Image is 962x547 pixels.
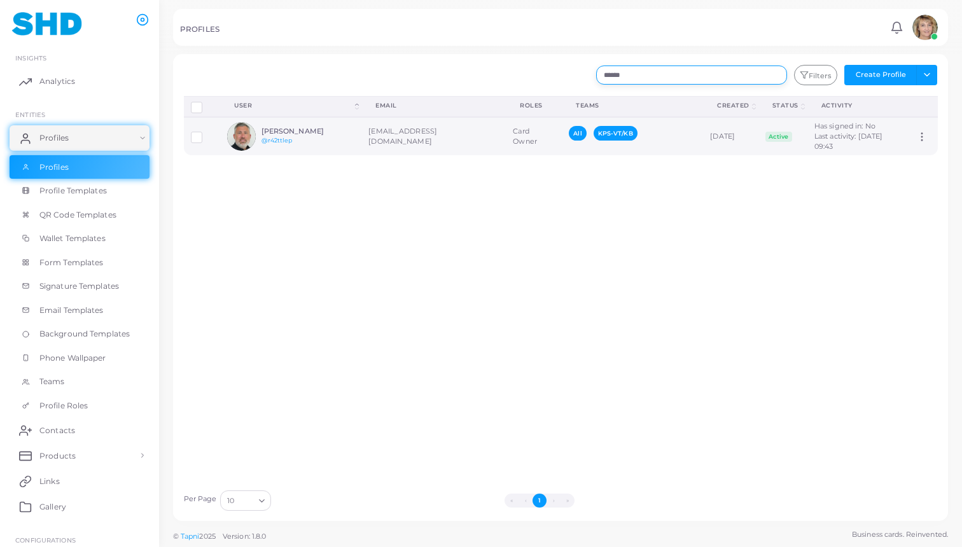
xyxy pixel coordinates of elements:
a: Gallery [10,494,150,519]
span: Profiles [39,162,69,173]
span: INSIGHTS [15,54,46,62]
a: avatar [909,15,941,40]
h5: PROFILES [180,25,220,34]
span: Configurations [15,536,76,544]
span: Contacts [39,425,75,436]
ul: Pagination [274,494,805,508]
span: Business cards. Reinvented. [852,529,948,540]
th: Row-selection [184,96,221,117]
a: Teams [10,370,150,394]
label: Per Page [184,494,217,504]
div: Created [717,101,749,110]
span: Profile Roles [39,400,88,412]
span: Analytics [39,76,75,87]
a: Profile Templates [10,179,150,203]
td: Card Owner [506,117,562,155]
a: Tapni [181,532,200,541]
span: Profile Templates [39,185,107,197]
div: Teams [576,101,689,110]
td: [EMAIL_ADDRESS][DOMAIN_NAME] [361,117,506,155]
button: Filters [794,65,837,85]
div: Search for option [220,490,271,511]
a: Profiles [10,155,150,179]
a: Email Templates [10,298,150,322]
a: @r42ttlep [261,137,293,144]
span: Has signed in: No [814,121,875,130]
h6: [PERSON_NAME] [261,127,355,135]
span: Phone Wallpaper [39,352,106,364]
span: QR Code Templates [39,209,116,221]
div: activity [821,101,896,110]
a: Contacts [10,417,150,443]
span: Wallet Templates [39,233,106,244]
span: KPS-VT/KB [594,126,638,141]
span: © [173,531,266,542]
img: logo [11,12,82,36]
button: Create Profile [844,65,917,85]
a: Analytics [10,69,150,94]
a: Products [10,443,150,468]
span: 10 [227,494,234,508]
span: Email Templates [39,305,104,316]
div: User [234,101,352,110]
td: [DATE] [703,117,758,155]
span: 2025 [199,531,215,542]
div: Status [772,101,798,110]
span: Background Templates [39,328,130,340]
span: Gallery [39,501,66,513]
img: avatar [227,122,256,151]
button: Go to page 1 [533,494,547,508]
a: Wallet Templates [10,226,150,251]
div: Email [375,101,492,110]
img: avatar [912,15,938,40]
a: Background Templates [10,322,150,346]
a: Profile Roles [10,394,150,418]
a: Phone Wallpaper [10,346,150,370]
th: Action [909,96,937,117]
span: Form Templates [39,257,104,268]
span: Profiles [39,132,69,144]
a: Links [10,468,150,494]
a: Form Templates [10,251,150,275]
span: Signature Templates [39,280,119,292]
span: Version: 1.8.0 [223,532,267,541]
span: Teams [39,376,65,387]
div: Roles [520,101,548,110]
span: Last activity: [DATE] 09:43 [814,132,882,151]
input: Search for option [235,494,254,508]
span: ENTITIES [15,111,45,118]
span: All [569,126,586,141]
a: Signature Templates [10,274,150,298]
a: Profiles [10,125,150,151]
a: QR Code Templates [10,203,150,227]
span: Active [765,132,792,142]
span: Links [39,476,60,487]
span: Products [39,450,76,462]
